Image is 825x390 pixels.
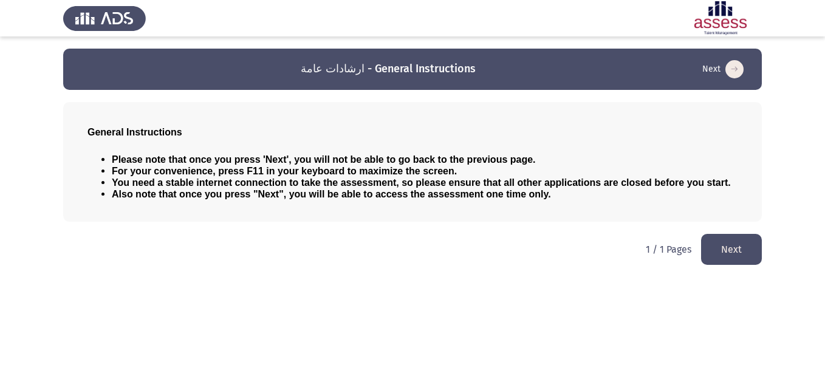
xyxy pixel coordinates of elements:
[646,244,691,255] p: 1 / 1 Pages
[699,60,747,79] button: load next page
[87,127,182,137] span: General Instructions
[112,154,536,165] span: Please note that once you press 'Next', you will not be able to go back to the previous page.
[63,1,146,35] img: Assess Talent Management logo
[112,177,731,188] span: You need a stable internet connection to take the assessment, so please ensure that all other app...
[701,234,762,265] button: load next page
[301,61,476,77] h3: ارشادات عامة - General Instructions
[679,1,762,35] img: Assessment logo of ASSESS Employability - EBI
[112,166,457,176] span: For your convenience, press F11 in your keyboard to maximize the screen.
[112,189,551,199] span: Also note that once you press "Next", you will be able to access the assessment one time only.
